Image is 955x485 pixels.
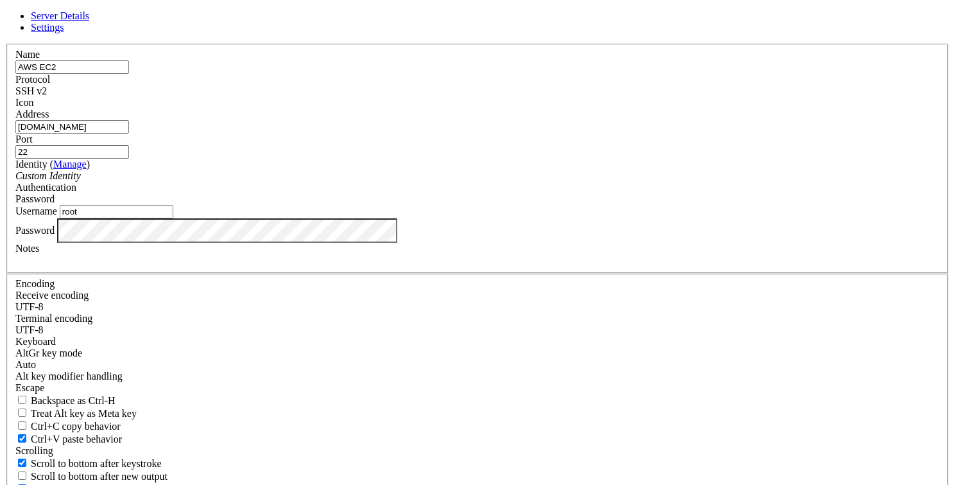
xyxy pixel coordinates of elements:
label: Whether the Alt key acts as a Meta key or as a distinct Alt key. [15,408,137,419]
a: Server Details [31,10,89,21]
span: Password [15,193,55,204]
a: Settings [31,22,64,33]
div: Auto [15,359,940,371]
span: UTF-8 [15,301,44,312]
label: If true, the backspace should send BS ('\x08', aka ^H). Otherwise the backspace key should send '... [15,395,116,406]
input: Port Number [15,145,129,159]
div: Password [15,193,940,205]
span: Auto [15,359,36,370]
span: Backspace as Ctrl-H [31,395,116,406]
span: Ctrl+V paste behavior [31,434,122,445]
input: Scroll to bottom after new output [18,472,26,480]
div: SSH v2 [15,85,940,97]
input: Treat Alt key as Meta key [18,409,26,417]
label: Scroll to bottom after new output. [15,471,168,482]
label: Controls how the Alt key is handled. Escape: Send an ESC prefix. 8-Bit: Add 128 to the typed char... [15,371,123,382]
label: Name [15,49,40,60]
label: Icon [15,97,33,108]
div: (20, 0) [114,5,119,16]
span: SSH v2 [15,85,47,96]
span: ( ) [50,159,90,170]
x-row: root@YTA11519458:~# [5,5,787,16]
label: Set the expected encoding for data received from the host. If the encodings do not match, visual ... [15,290,89,301]
label: Username [15,206,57,216]
label: The default terminal encoding. ISO-2022 enables character map translations (like graphics maps). ... [15,313,92,324]
i: Custom Identity [15,170,81,181]
label: Keyboard [15,336,56,347]
label: Whether to scroll to the bottom on any keystroke. [15,458,162,469]
input: Login Username [60,205,173,218]
label: Authentication [15,182,76,193]
div: Escape [15,382,940,394]
label: Set the expected encoding for data received from the host. If the encodings do not match, visual ... [15,348,82,358]
span: Scroll to bottom after keystroke [31,458,162,469]
input: Ctrl+C copy behavior [18,421,26,430]
div: UTF-8 [15,301,940,313]
input: Backspace as Ctrl-H [18,396,26,404]
label: Protocol [15,74,50,85]
span: Treat Alt key as Meta key [31,408,137,419]
div: UTF-8 [15,324,940,336]
span: UTF-8 [15,324,44,335]
label: Identity [15,159,90,170]
label: Encoding [15,278,55,289]
label: Notes [15,243,39,254]
label: Address [15,109,49,119]
label: Ctrl-C copies if true, send ^C to host if false. Ctrl-Shift-C sends ^C to host if true, copies if... [15,421,121,432]
label: Port [15,134,33,145]
input: Host Name or IP [15,120,129,134]
span: Ctrl+C copy behavior [31,421,121,432]
a: Manage [53,159,87,170]
input: Ctrl+V paste behavior [18,434,26,443]
span: Escape [15,382,44,393]
input: Server Name [15,60,129,74]
label: Password [15,224,55,235]
input: Scroll to bottom after keystroke [18,459,26,467]
label: Ctrl+V pastes if true, sends ^V to host if false. Ctrl+Shift+V sends ^V to host if true, pastes i... [15,434,122,445]
span: Scroll to bottom after new output [31,471,168,482]
label: Scrolling [15,445,53,456]
div: Custom Identity [15,170,940,182]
